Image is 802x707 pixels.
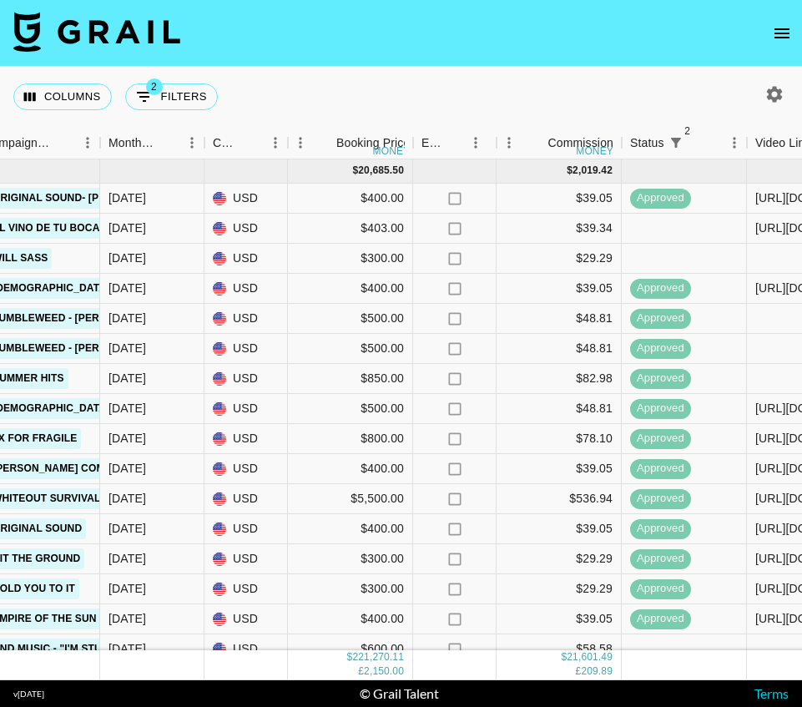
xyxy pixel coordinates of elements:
[497,244,622,274] div: $29.29
[204,364,288,394] div: USD
[630,190,691,206] span: approved
[688,131,711,154] button: Sort
[497,514,622,544] div: $39.05
[52,131,75,154] button: Sort
[288,304,413,334] div: $500.00
[204,604,288,634] div: USD
[497,334,622,364] div: $48.81
[630,461,691,477] span: approved
[108,189,146,206] div: Aug '25
[352,651,404,665] div: 221,270.11
[497,454,622,484] div: $39.05
[288,334,413,364] div: $500.00
[567,651,613,665] div: 21,601.49
[204,274,288,304] div: USD
[108,520,146,537] div: Aug '25
[288,274,413,304] div: $400.00
[576,665,582,679] div: £
[497,574,622,604] div: $29.29
[581,665,613,679] div: 209.89
[679,123,696,139] span: 2
[497,274,622,304] div: $39.05
[108,310,146,326] div: Aug '25
[288,184,413,214] div: $400.00
[373,146,411,156] div: money
[146,78,163,95] span: 2
[288,364,413,394] div: $850.00
[108,610,146,627] div: Aug '25
[358,665,364,679] div: £
[524,131,547,154] button: Sort
[497,604,622,634] div: $39.05
[204,574,288,604] div: USD
[288,604,413,634] div: $400.00
[288,514,413,544] div: $400.00
[213,127,240,159] div: Currency
[288,214,413,244] div: $403.00
[100,127,204,159] div: Month Due
[497,484,622,514] div: $536.94
[204,424,288,454] div: USD
[497,394,622,424] div: $48.81
[108,460,146,477] div: Aug '25
[630,401,691,417] span: approved
[664,131,688,154] button: Show filters
[497,364,622,394] div: $82.98
[108,220,146,236] div: Aug '25
[108,400,146,417] div: Aug '25
[630,311,691,326] span: approved
[288,244,413,274] div: $300.00
[204,514,288,544] div: USD
[108,340,146,356] div: Aug '25
[108,490,146,507] div: Aug '25
[336,127,410,159] div: Booking Price
[13,689,44,699] div: v [DATE]
[240,131,263,154] button: Sort
[630,341,691,356] span: approved
[204,544,288,574] div: USD
[630,491,691,507] span: approved
[358,164,404,178] div: 20,685.50
[463,130,488,155] button: Menu
[630,611,691,627] span: approved
[497,184,622,214] div: $39.05
[288,394,413,424] div: $500.00
[288,130,313,155] button: Menu
[288,574,413,604] div: $300.00
[108,640,146,657] div: Aug '25
[630,431,691,447] span: approved
[497,634,622,664] div: $58.58
[347,651,353,665] div: $
[108,550,146,567] div: Aug '25
[288,544,413,574] div: $300.00
[413,127,497,159] div: Expenses: Remove Commission?
[497,130,522,155] button: Menu
[13,83,112,110] button: Select columns
[204,127,288,159] div: Currency
[288,484,413,514] div: $5,500.00
[288,454,413,484] div: $400.00
[108,430,146,447] div: Aug '25
[547,127,613,159] div: Commission
[630,280,691,296] span: approved
[204,244,288,274] div: USD
[108,250,146,266] div: Aug '25
[13,12,180,52] img: Grail Talent
[722,130,747,155] button: Menu
[445,131,468,154] button: Sort
[108,370,146,386] div: Aug '25
[108,580,146,597] div: Aug '25
[125,83,218,110] button: Show filters
[352,164,358,178] div: $
[754,685,789,701] a: Terms
[360,685,439,702] div: © Grail Talent
[630,551,691,567] span: approved
[204,634,288,664] div: USD
[576,146,613,156] div: money
[561,651,567,665] div: $
[204,214,288,244] div: USD
[630,521,691,537] span: approved
[567,164,572,178] div: $
[664,131,688,154] div: 2 active filters
[421,127,445,159] div: Expenses: Remove Commission?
